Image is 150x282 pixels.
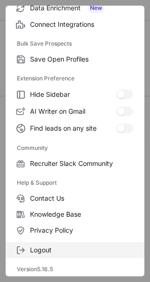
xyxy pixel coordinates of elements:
span: Connect Integrations [30,20,133,29]
label: AI Writer on Gmail [6,103,144,120]
label: Connect Integrations [6,16,144,32]
span: Save Open Profiles [30,55,133,63]
label: Community [17,141,133,156]
label: Knowledge Base [6,206,144,222]
span: Find leads on any site [30,124,116,133]
label: Hide Sidebar [6,86,144,103]
span: Privacy Policy [30,226,133,235]
span: Hide Sidebar [30,90,116,99]
span: Knowledge Base [30,210,133,219]
label: Save Open Profiles [6,51,144,67]
label: Privacy Policy [6,222,144,238]
label: Recruiter Slack Community [6,156,144,172]
label: Extension Preference [17,71,133,86]
label: Bulk Save Prospects [17,36,133,51]
span: Logout [30,246,133,254]
div: Version 5.16.5 [6,262,144,277]
label: Logout [6,242,144,258]
span: New [88,3,104,13]
label: Help & Support [17,175,133,190]
span: AI Writer on Gmail [30,107,116,116]
label: Find leads on any site [6,120,144,137]
span: Data Enrichment [30,3,133,13]
span: Contact Us [30,194,133,203]
label: Contact Us [6,190,144,206]
span: Recruiter Slack Community [30,159,133,168]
